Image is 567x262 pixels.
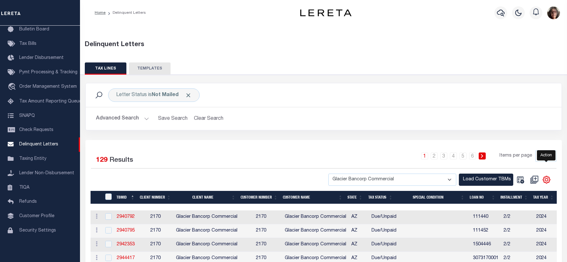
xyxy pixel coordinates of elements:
[109,155,133,166] label: Results
[501,238,534,252] td: 2/2
[280,191,345,204] th: Customer Name: activate to sort column ascending
[256,256,266,260] span: 2170
[19,157,46,161] span: Taxing Entity
[19,85,77,89] span: Order Management System
[256,228,266,233] span: 2170
[19,214,54,218] span: Customer Profile
[300,9,351,16] img: logo-dark.svg
[152,93,179,98] b: Not Mailed
[8,83,18,91] i: travel_explore
[345,191,365,204] th: STATE: activate to sort column ascending
[106,10,146,16] li: Delinquent Letters
[150,228,161,233] span: 2170
[534,224,560,238] td: 2024
[459,174,513,186] button: Load Customer TBMs
[349,224,369,238] td: AZ
[108,88,200,102] div: Letter Status is
[114,191,137,204] th: TBMID: activate to sort column descending
[534,210,560,224] td: 2024
[150,242,161,247] span: 2170
[19,56,64,60] span: Lender Disbursement
[501,210,534,224] td: 2/2
[117,256,135,260] a: 2944417
[19,70,77,75] span: Pymt Processing & Tracking
[459,152,467,160] a: 5
[19,228,56,233] span: Security Settings
[19,113,35,118] span: SNAPQ
[117,228,135,233] a: 2940795
[150,215,161,219] span: 2170
[349,210,369,224] td: AZ
[371,256,396,260] span: Due/Unpaid
[450,152,457,160] a: 4
[537,150,555,160] div: Action
[117,215,135,219] a: 2940792
[96,157,108,164] span: 129
[371,228,396,233] span: Due/Unpaid
[349,238,369,252] td: AZ
[470,238,501,252] td: 1504446
[282,224,349,238] td: Glacier Bancorp Commercial
[19,185,29,190] span: TIQA
[371,215,396,219] span: Due/Unpaid
[19,142,58,147] span: Delinquent Letters
[19,200,37,204] span: Refunds
[96,112,149,125] button: Advanced Search
[95,11,106,15] a: Home
[282,238,349,252] td: Glacier Bancorp Commercial
[256,242,266,247] span: 2170
[19,27,49,32] span: Bulletin Board
[499,152,532,160] span: Items per page
[534,238,560,252] td: 2024
[129,62,171,75] button: TEMPLATES
[395,191,467,204] th: Special Condition: activate to sort column ascending
[176,215,237,219] span: Glacier Bancorp Commercial
[440,152,447,160] a: 3
[501,224,534,238] td: 2/2
[137,191,173,204] th: Client Number: activate to sort column ascending
[154,112,191,125] button: Save Search
[150,256,161,260] span: 2170
[19,99,82,104] span: Tax Amount Reporting Queue
[467,191,498,204] th: LOAN NO: activate to sort column ascending
[176,228,237,233] span: Glacier Bancorp Commercial
[117,242,135,247] a: 2942353
[85,40,563,50] div: Delinquent Letters
[185,92,192,99] span: Click to Remove
[470,224,501,238] td: 111452
[498,191,531,204] th: Installment: activate to sort column ascending
[431,152,438,160] a: 2
[19,42,36,46] span: Tax Bills
[191,112,226,125] button: Clear Search
[371,242,396,247] span: Due/Unpaid
[85,62,126,75] button: TAX LINES
[531,191,556,204] th: Tax Year: activate to sort column ascending
[19,171,74,176] span: Lender Non-Disbursement
[421,152,428,160] a: 1
[365,191,395,204] th: Tax Status: activate to sort column ascending
[256,215,266,219] span: 2170
[469,152,476,160] a: 6
[238,191,280,204] th: Customer Number: activate to sort column ascending
[176,256,237,260] span: Glacier Bancorp Commercial
[19,128,53,132] span: Check Requests
[173,191,238,204] th: Client Name: activate to sort column ascending
[282,210,349,224] td: Glacier Bancorp Commercial
[176,242,237,247] span: Glacier Bancorp Commercial
[470,210,501,224] td: 111440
